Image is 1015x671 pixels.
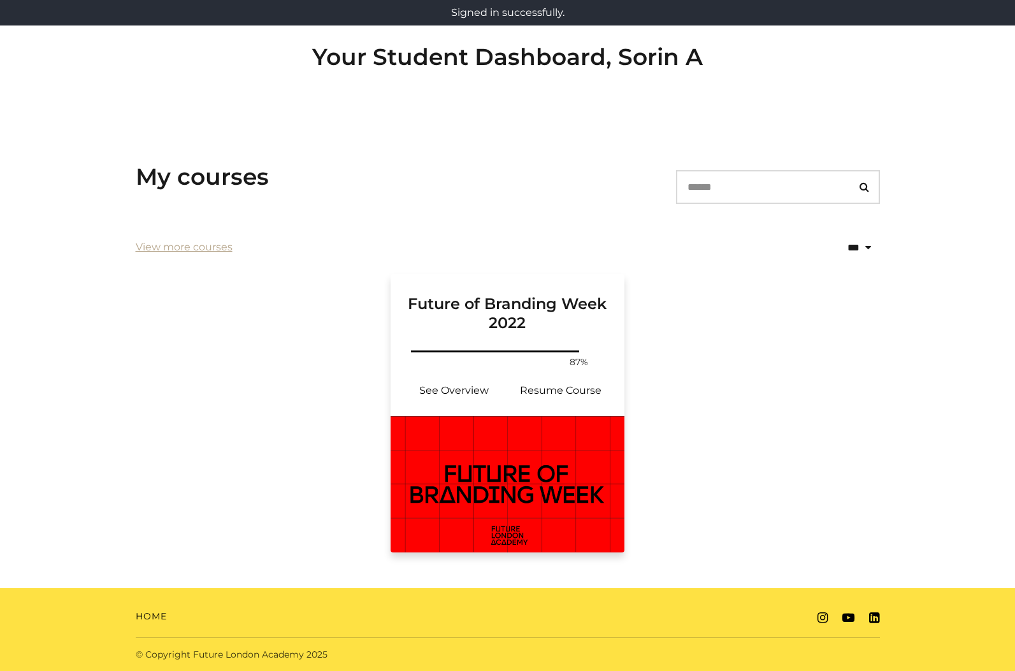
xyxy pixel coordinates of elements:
select: status [792,231,880,264]
a: Future of Branding Week 2022: See Overview [401,375,508,406]
span: 87% [564,356,594,369]
a: Future of Branding Week 2022 [391,274,625,348]
a: Future of Branding Week 2022: Resume Course [508,375,615,406]
p: Signed in successfully. [5,5,1010,20]
h3: My courses [136,163,269,191]
div: © Copyright Future London Academy 2025 [126,648,508,661]
h3: Future of Branding Week 2022 [406,274,610,333]
a: Home [136,610,167,623]
h2: Your Student Dashboard, Sorin A [136,43,880,71]
a: View more courses [136,240,233,255]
